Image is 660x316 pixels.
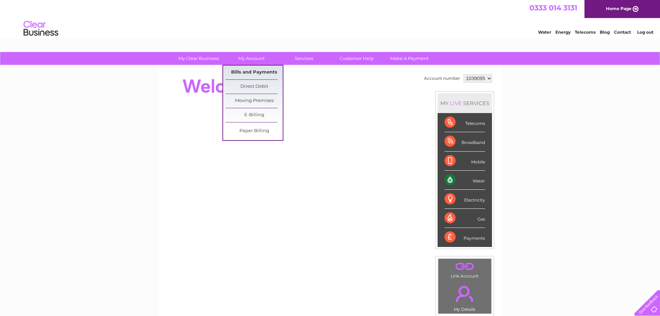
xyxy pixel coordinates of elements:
[445,171,485,190] div: Water
[445,113,485,132] div: Telecoms
[226,66,283,79] a: Bills and Payments
[445,209,485,228] div: Gas
[226,108,283,122] a: E-Billing
[614,29,631,35] a: Contact
[226,80,283,94] a: Direct Debit
[23,18,59,39] img: logo.png
[438,258,492,280] td: Link Account
[538,29,551,35] a: Water
[438,280,492,314] td: My Details
[600,29,610,35] a: Blog
[555,29,571,35] a: Energy
[440,261,490,273] a: .
[575,29,596,35] a: Telecoms
[445,132,485,151] div: Broadband
[438,93,492,113] div: MY SERVICES
[440,282,490,306] a: .
[445,190,485,209] div: Electricity
[449,100,463,106] div: LIVE
[223,52,280,65] a: My Account
[381,52,438,65] a: Make A Payment
[226,94,283,108] a: Moving Premises
[226,124,283,138] a: Paper Billing
[167,4,494,34] div: Clear Business is a trading name of Verastar Limited (registered in [GEOGRAPHIC_DATA] No. 3667643...
[529,3,577,12] a: 0333 014 3131
[170,52,227,65] a: My Clear Business
[422,72,462,84] td: Account number
[445,152,485,171] div: Mobile
[445,228,485,247] div: Payments
[328,52,385,65] a: Customer Help
[275,52,333,65] a: Services
[637,29,653,35] a: Log out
